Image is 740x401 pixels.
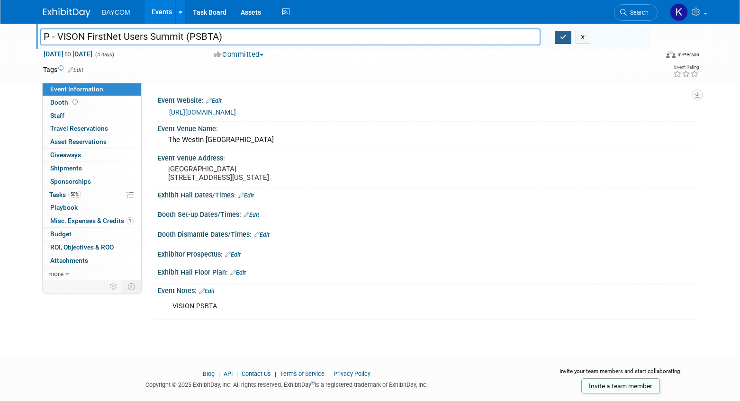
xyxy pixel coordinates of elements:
div: Event Venue Address: [158,151,697,163]
a: [URL][DOMAIN_NAME] [169,108,236,116]
a: Blog [203,370,215,377]
a: Tasks50% [43,188,141,201]
a: Edit [254,232,270,238]
a: Budget [43,228,141,241]
div: Event Format [602,49,699,63]
span: | [272,370,279,377]
a: Giveaways [43,149,141,161]
span: Booth not reserved yet [71,98,80,106]
td: Toggle Event Tabs [122,280,142,293]
div: Event Rating [673,65,699,70]
span: more [48,270,63,277]
span: [DATE] [DATE] [43,50,93,58]
a: Edit [206,98,222,104]
td: Tags [43,65,83,74]
div: Event Venue Name: [158,122,697,134]
span: ROI, Objectives & ROO [50,243,114,251]
a: Edit [199,288,215,294]
td: Personalize Event Tab Strip [106,280,122,293]
a: Edit [238,192,254,199]
img: Format-Inperson.png [666,51,676,58]
div: Exhibit Hall Dates/Times: [158,188,697,200]
span: Giveaways [50,151,81,159]
span: Asset Reservations [50,138,107,145]
a: Edit [68,67,83,73]
span: Tasks [49,191,81,198]
span: Staff [50,112,64,119]
div: The Westin [GEOGRAPHIC_DATA] [165,133,690,147]
span: to [63,50,72,58]
a: Shipments [43,162,141,175]
span: Misc. Expenses & Credits [50,217,134,224]
a: Event Information [43,83,141,96]
a: Travel Reservations [43,122,141,135]
span: Event Information [50,85,103,93]
a: Staff [43,109,141,122]
span: Playbook [50,204,78,211]
a: Playbook [43,201,141,214]
a: Asset Reservations [43,135,141,148]
span: | [234,370,240,377]
sup: ® [311,380,315,385]
button: Committed [211,50,267,60]
span: | [216,370,222,377]
a: ROI, Objectives & ROO [43,241,141,254]
a: Edit [225,251,241,258]
span: (4 days) [94,52,114,58]
a: Edit [230,269,246,276]
div: Exhibitor Prospectus: [158,247,697,259]
a: Edit [244,212,259,218]
a: Misc. Expenses & Credits1 [43,214,141,227]
span: Travel Reservations [50,125,108,132]
div: In-Person [677,51,699,58]
div: Copyright © 2025 ExhibitDay, Inc. All rights reserved. ExhibitDay is a registered trademark of Ex... [43,378,530,389]
span: Sponsorships [50,178,91,185]
a: Terms of Service [280,370,325,377]
span: 50% [68,191,81,198]
div: Event Notes: [158,284,697,296]
span: Search [627,9,649,16]
a: Invite a team member [581,378,660,393]
a: Attachments [43,254,141,267]
div: Booth Set-up Dates/Times: [158,207,697,220]
img: ExhibitDay [43,8,90,18]
div: Booth Dismantle Dates/Times: [158,227,697,240]
a: Sponsorships [43,175,141,188]
div: VISION PSBTA [166,297,593,316]
span: 1 [126,217,134,224]
span: Shipments [50,164,82,172]
span: Booth [50,98,80,106]
div: Exhibit Hall Floor Plan: [158,265,697,277]
span: Attachments [50,257,88,264]
span: Budget [50,230,72,238]
div: Invite your team members and start collaborating: [544,367,697,382]
span: | [326,370,332,377]
div: Event Website: [158,93,697,106]
button: X [576,31,590,44]
a: Contact Us [242,370,271,377]
span: BAYCOM [102,9,130,16]
pre: [GEOGRAPHIC_DATA] [STREET_ADDRESS][US_STATE] [168,165,372,182]
img: Kayla Novak [670,3,688,21]
a: more [43,267,141,280]
a: API [224,370,233,377]
a: Privacy Policy [334,370,370,377]
a: Booth [43,96,141,109]
a: Search [614,4,658,21]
